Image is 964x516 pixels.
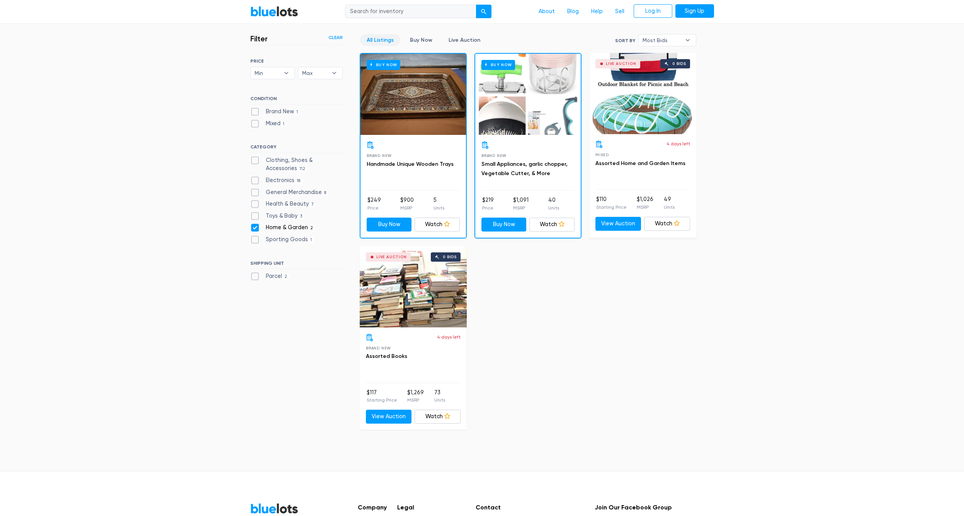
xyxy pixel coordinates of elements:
li: $1,091 [513,196,529,211]
h5: Company [358,504,387,511]
a: Watch [415,218,460,232]
p: Units [434,204,444,211]
b: ▾ [680,34,696,46]
span: 2 [308,225,316,232]
span: Max [302,67,328,79]
a: Clear [328,34,343,41]
span: 1 [308,237,315,243]
a: Buy Now [360,54,466,135]
li: 40 [548,196,559,211]
li: $219 [482,196,494,211]
p: Units [664,204,675,211]
li: 73 [434,388,445,404]
li: $117 [367,388,397,404]
a: About [532,4,561,19]
span: Mixed [595,153,609,157]
h3: Filter [250,34,268,43]
label: General Merchandise [250,188,329,197]
h6: CATEGORY [250,144,343,153]
div: 0 bids [443,255,457,259]
li: $1,269 [407,388,424,404]
a: Log In [634,4,672,18]
label: Clothing, Shoes & Accessories [250,156,343,173]
li: $110 [596,195,627,211]
h5: Contact [476,504,584,511]
p: MSRP [407,397,424,404]
a: Small Appliances, garlic chopper, Vegetable Cutter, & More [481,161,568,177]
li: $1,026 [637,195,653,211]
input: Search for inventory [345,5,476,19]
a: BlueLots [250,6,298,17]
a: Handmade Unique Wooden Trays [367,161,454,167]
li: 49 [664,195,675,211]
p: Starting Price [596,204,627,211]
li: $900 [400,196,414,211]
a: Help [585,4,609,19]
a: Live Auction 0 bids [589,53,696,134]
p: Starting Price [367,397,397,404]
a: View Auction [366,410,412,424]
label: Health & Beauty [250,200,316,208]
span: Most Bids [643,34,681,46]
label: Mixed [250,119,287,128]
p: MSRP [400,204,414,211]
a: Sign Up [675,4,714,18]
span: 112 [297,166,308,172]
a: Buy Now [403,34,439,46]
span: 7 [309,201,316,208]
label: Sporting Goods [250,235,315,244]
span: 18 [294,178,303,184]
span: Min [255,67,280,79]
span: 1 [281,121,287,127]
b: ▾ [278,67,294,79]
a: Live Auction 0 bids [360,246,467,327]
p: Units [434,397,445,404]
p: MSRP [513,204,529,211]
label: Toys & Baby [250,212,305,220]
div: Live Auction [606,62,636,66]
h6: SHIPPING UNIT [250,261,343,269]
span: 2 [282,274,290,280]
a: BlueLots [250,503,298,514]
h6: PRICE [250,58,343,64]
p: MSRP [637,204,653,211]
p: Price [367,204,381,211]
a: Assorted Home and Garden Items [595,160,685,167]
span: 3 [298,213,305,220]
label: Sort By [615,37,635,44]
h5: Join Our Facebook Group [595,504,672,511]
a: Assorted Books [366,353,407,359]
span: 1 [294,109,301,115]
label: Electronics [250,176,303,185]
a: Blog [561,4,585,19]
p: 4 days left [437,334,461,341]
span: Brand New [367,153,392,158]
li: $249 [367,196,381,211]
a: Watch [415,410,461,424]
span: Brand New [366,346,391,350]
span: 8 [322,190,329,196]
label: Brand New [250,107,301,116]
a: All Listings [360,34,400,46]
a: Sell [609,4,631,19]
p: Price [482,204,494,211]
a: Live Auction [442,34,487,46]
h6: Buy Now [367,60,400,70]
a: Watch [644,217,690,231]
div: Live Auction [376,255,407,259]
p: 4 days left [666,140,690,147]
p: Units [548,204,559,211]
a: View Auction [595,217,641,231]
b: ▾ [326,67,342,79]
h6: Buy Now [481,60,515,70]
h5: Legal [397,504,465,511]
label: Home & Garden [250,223,316,232]
li: 5 [434,196,444,211]
div: 0 bids [672,62,686,66]
a: Buy Now [481,218,527,232]
a: Buy Now [475,54,581,135]
span: Brand New [481,153,507,158]
a: Watch [529,218,575,232]
a: Buy Now [367,218,412,232]
h6: CONDITION [250,96,343,104]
